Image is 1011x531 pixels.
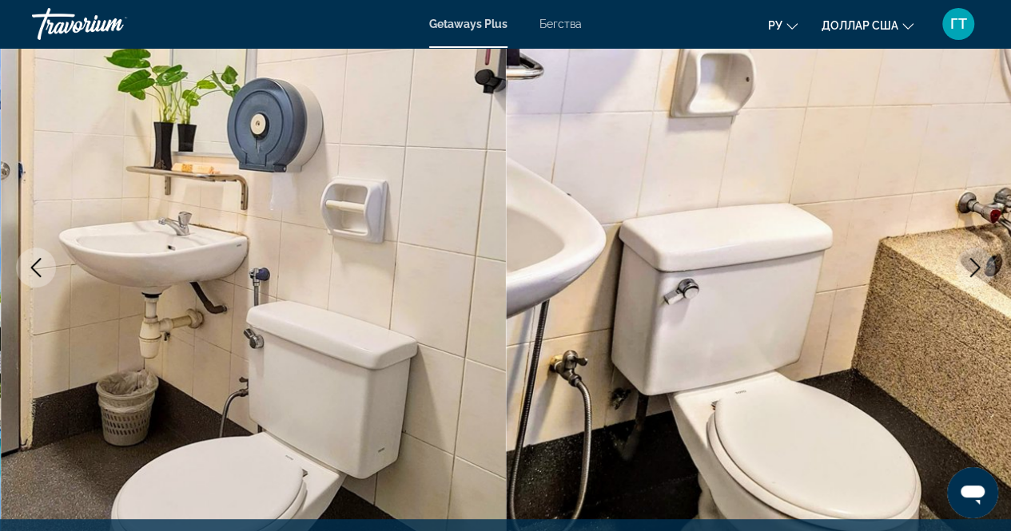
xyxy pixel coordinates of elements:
button: Изменить валюту [822,14,913,37]
font: доллар США [822,19,898,32]
button: Previous image [16,248,56,287]
button: Изменить язык [768,14,798,37]
font: ГТ [950,15,967,32]
a: Бегства [539,18,582,30]
font: ру [768,19,782,32]
button: Next image [955,248,995,287]
a: Травориум [32,3,192,45]
a: Getaways Plus [429,18,507,30]
iframe: Кнопка запуска окна обмена сообщениями [947,467,998,518]
button: Меню пользователя [937,7,979,41]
